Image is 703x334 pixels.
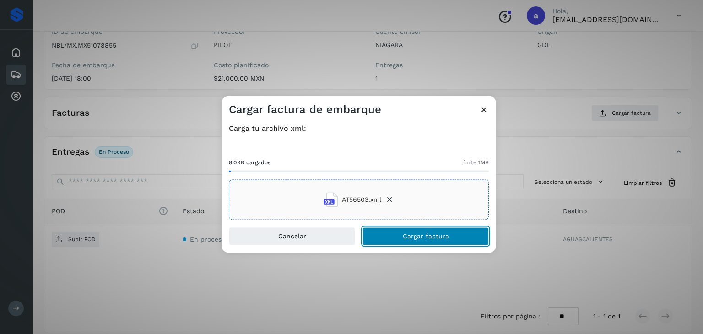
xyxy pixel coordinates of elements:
[461,159,489,167] span: límite 1MB
[362,227,489,246] button: Cargar factura
[229,103,381,116] h3: Cargar factura de embarque
[278,233,306,240] span: Cancelar
[229,159,270,167] span: 8.0KB cargados
[342,195,381,205] span: AT56503.xml
[229,124,489,133] h4: Carga tu archivo xml:
[229,227,355,246] button: Cancelar
[403,233,449,240] span: Cargar factura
